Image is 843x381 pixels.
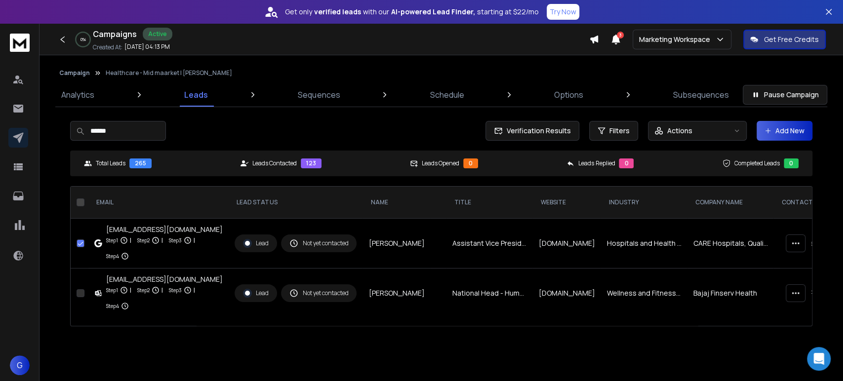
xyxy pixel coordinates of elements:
[161,235,163,245] p: |
[446,219,532,268] td: Assistant Vice President - Oracle Apps and Head PMO
[129,158,152,168] div: 265
[764,35,819,44] p: Get Free Credits
[532,219,601,268] td: [DOMAIN_NAME]
[130,235,131,245] p: |
[169,285,182,295] p: Step 3
[734,159,780,167] p: Completed Leads
[292,83,346,107] a: Sequences
[137,285,150,295] p: Step 2
[463,158,478,168] div: 0
[687,187,773,219] th: Company Name
[391,7,475,17] strong: AI-powered Lead Finder,
[550,7,576,17] p: Try Now
[687,219,773,268] td: CARE Hospitals, Quality CARE India Limited
[446,268,532,318] td: National Head - Human Resources | HRBP, Talent Acquisition, Campus Relations, Employer Branding
[55,83,100,107] a: Analytics
[548,83,589,107] a: Options
[88,187,229,219] th: EMAIL
[80,37,86,42] p: 0 %
[485,121,579,141] button: Verification Results
[547,4,579,20] button: Try Now
[93,43,122,51] p: Created At:
[194,285,195,295] p: |
[784,158,799,168] div: 0
[617,32,624,38] span: 3
[554,89,583,101] p: Options
[532,268,601,318] td: [DOMAIN_NAME]
[362,268,430,318] td: [PERSON_NAME]
[639,35,714,44] p: Marketing Workspace
[106,251,119,261] p: Step 4
[757,121,812,141] button: Add New
[178,83,214,107] a: Leads
[289,239,348,248] div: Not yet contacted
[743,85,827,105] button: Pause Campaign
[10,355,30,375] button: G
[743,30,826,49] button: Get Free Credits
[96,159,125,167] p: Total Leads
[667,83,735,107] a: Subsequences
[289,289,348,298] div: Not yet contacted
[362,219,430,268] td: [PERSON_NAME]
[301,158,321,168] div: 123
[229,187,362,219] th: LEAD STATUS
[667,126,692,136] p: Actions
[137,235,150,245] p: Step 2
[161,285,163,295] p: |
[601,187,687,219] th: industry
[532,187,601,219] th: Website
[59,69,90,77] button: Campaign
[106,301,119,311] p: Step 4
[243,239,269,248] div: Lead
[503,126,571,136] span: Verification Results
[362,187,430,219] th: NAME
[106,285,118,295] p: Step 1
[93,28,137,40] h1: Campaigns
[106,235,118,245] p: Step 1
[619,158,634,168] div: 0
[252,159,297,167] p: Leads Contacted
[184,89,208,101] p: Leads
[601,268,687,318] td: Wellness and Fitness Services
[424,83,470,107] a: Schedule
[106,225,223,234] div: [EMAIL_ADDRESS][DOMAIN_NAME]
[10,34,30,52] img: logo
[106,274,223,284] div: [EMAIL_ADDRESS][DOMAIN_NAME]
[130,285,131,295] p: |
[578,159,615,167] p: Leads Replied
[61,89,94,101] p: Analytics
[430,89,464,101] p: Schedule
[194,235,195,245] p: |
[446,187,532,219] th: title
[298,89,340,101] p: Sequences
[807,347,831,371] div: Open Intercom Messenger
[609,126,630,136] span: Filters
[687,268,773,318] td: Bajaj Finserv Health
[285,7,539,17] p: Get only with our starting at $22/mo
[673,89,729,101] p: Subsequences
[124,43,170,51] p: [DATE] 04:13 PM
[314,7,361,17] strong: verified leads
[601,219,687,268] td: Hospitals and Health Care
[169,235,182,245] p: Step 3
[106,69,232,77] p: Healthcare - Mid maarket | [PERSON_NAME]
[143,28,172,40] div: Active
[422,159,459,167] p: Leads Opened
[243,289,269,298] div: Lead
[589,121,638,141] button: Filters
